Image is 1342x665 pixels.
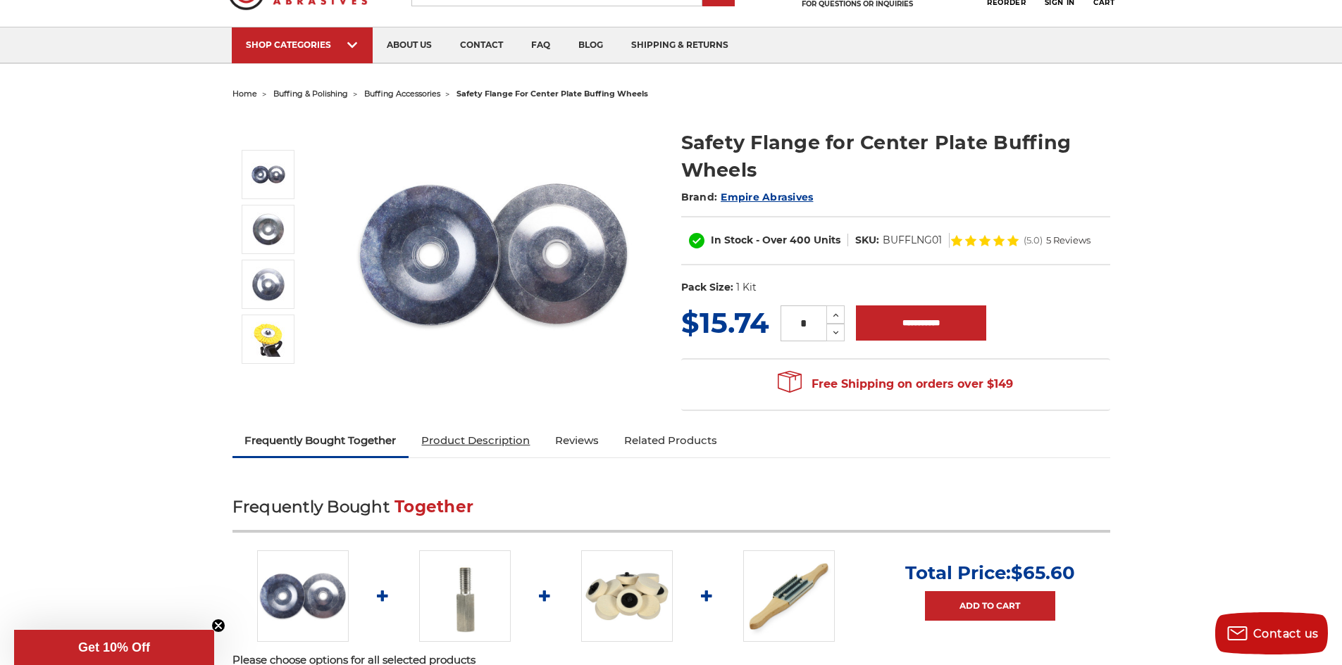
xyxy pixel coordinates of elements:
[681,305,769,340] span: $15.74
[883,233,942,248] dd: BUFFLNG01
[721,191,813,203] a: Empire Abrasives
[211,619,225,633] button: Close teaser
[394,497,473,517] span: Together
[251,267,286,302] img: 4" airway buff safety flange
[251,322,286,357] img: center plate airway buff safety flange
[409,425,542,456] a: Product Description
[681,280,733,295] dt: Pack Size:
[364,89,440,99] a: buffing accessories
[373,27,446,63] a: about us
[681,191,718,203] span: Brand:
[446,27,517,63] a: contact
[456,89,648,99] span: safety flange for center plate buffing wheels
[232,425,409,456] a: Frequently Bought Together
[257,550,349,642] img: 4 inch safety flange for center plate airway buffs
[251,157,286,192] img: 4 inch safety flange for center plate airway buffs
[14,630,214,665] div: Get 10% OffClose teaser
[1253,627,1319,640] span: Contact us
[611,425,730,456] a: Related Products
[246,39,359,50] div: SHOP CATEGORIES
[711,234,753,246] span: In Stock
[353,114,635,395] img: 4 inch safety flange for center plate airway buffs
[790,234,811,246] span: 400
[925,591,1055,621] a: Add to Cart
[617,27,743,63] a: shipping & returns
[273,89,348,99] a: buffing & polishing
[814,234,840,246] span: Units
[681,129,1110,184] h1: Safety Flange for Center Plate Buffing Wheels
[78,640,150,654] span: Get 10% Off
[778,370,1013,398] span: Free Shipping on orders over $149
[542,425,611,456] a: Reviews
[251,212,286,247] img: airway buff safety flange
[564,27,617,63] a: blog
[855,233,879,248] dt: SKU:
[232,89,257,99] a: home
[736,280,757,295] dd: 1 Kit
[1011,562,1075,584] span: $65.60
[756,234,787,246] span: - Over
[517,27,564,63] a: faq
[1024,236,1043,245] span: (5.0)
[232,497,390,517] span: Frequently Bought
[1215,612,1328,654] button: Contact us
[1046,236,1091,245] span: 5 Reviews
[905,562,1075,584] p: Total Price:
